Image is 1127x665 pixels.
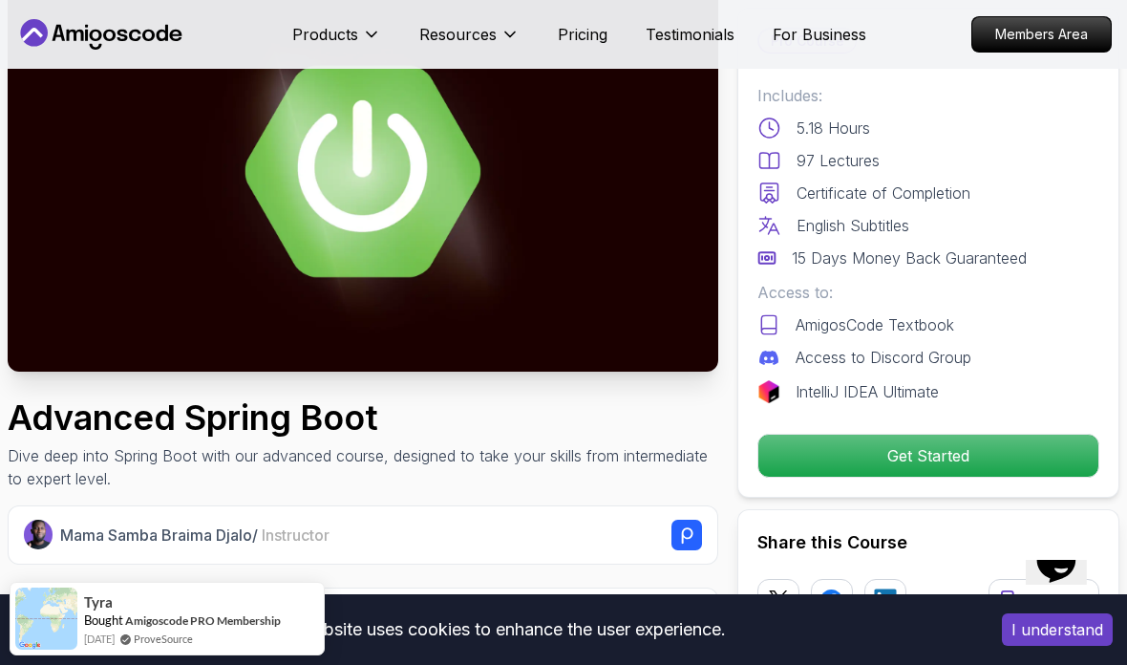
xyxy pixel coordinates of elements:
span: [DATE] [84,631,115,647]
p: 97 Lectures [797,149,880,172]
span: Bought [84,612,123,628]
button: Accept cookies [1002,613,1113,646]
img: jetbrains logo [757,380,780,403]
iframe: chat widget [1018,560,1111,649]
p: Members Area [972,17,1111,52]
span: Tyra [84,594,113,611]
p: AmigosCode Textbook [796,313,954,336]
span: Instructor [262,526,330,545]
p: Access to: [757,281,1099,304]
button: Get Started [757,434,1099,478]
p: Includes: [757,84,1099,107]
p: or [940,589,956,611]
a: Testimonials [646,23,734,46]
div: This website uses cookies to enhance the user experience. [14,609,973,651]
a: Amigoscode PRO Membership [125,613,281,628]
p: Dive deep into Spring Boot with our advanced course, designed to take your skills from intermedia... [8,444,718,490]
a: Members Area [971,16,1112,53]
button: Resources [419,23,520,61]
p: 5.18 Hours [797,117,870,139]
p: IntelliJ IDEA Ultimate [796,380,939,403]
p: Access to Discord Group [796,346,971,369]
p: Mama Samba Braima Djalo / [60,524,330,547]
h2: Share this Course [757,529,1099,556]
img: Nelson Djalo [24,520,53,548]
button: Products [292,23,381,61]
a: Pricing [558,23,607,46]
img: provesource social proof notification image [15,588,77,650]
p: Products [292,23,358,46]
p: Get Started [758,435,1098,477]
a: For Business [773,23,866,46]
p: Resources [419,23,497,46]
a: ProveSource [134,631,193,647]
h1: Advanced Spring Boot [8,398,718,437]
p: English Subtitles [797,214,909,237]
p: 15 Days Money Back Guaranteed [792,247,1027,269]
p: Certificate of Completion [797,182,970,204]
